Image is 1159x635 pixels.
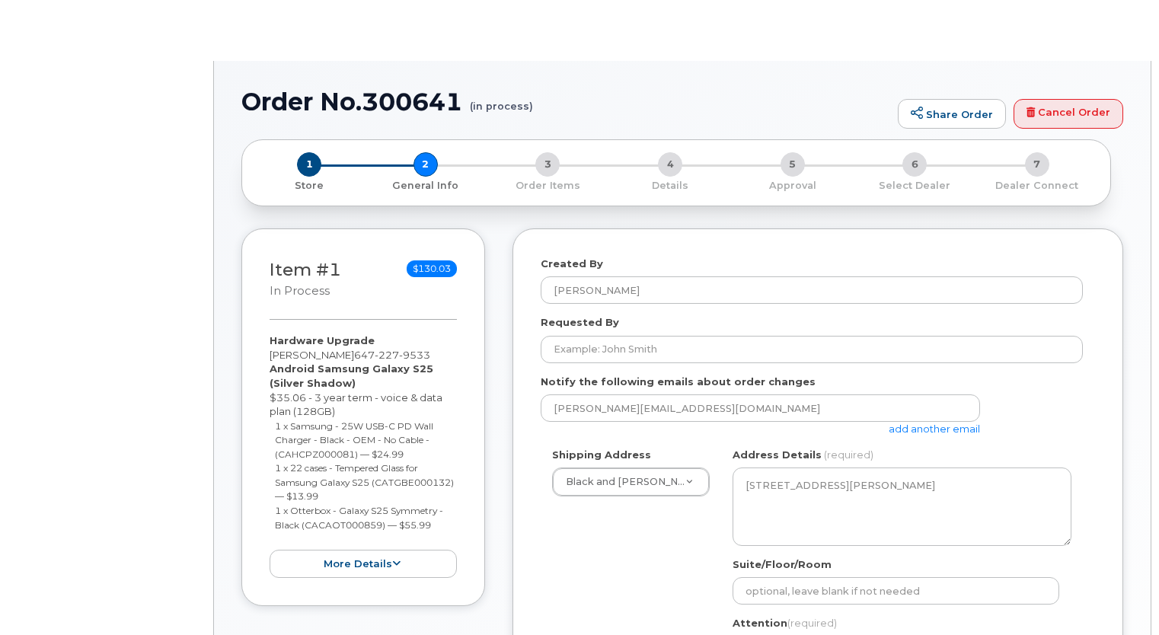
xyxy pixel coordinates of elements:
small: 1 x 22 cases - Tempered Glass for Samsung Galaxy S25 (CATGBE000132) — $13.99 [275,462,454,502]
input: Example: john@appleseed.com [541,394,980,422]
a: 1 Store [254,177,365,193]
input: optional, leave blank if not needed [733,577,1059,605]
a: add another email [889,423,980,435]
span: Black and McDonald - PGR [566,476,735,487]
small: 1 x Samsung - 25W USB-C PD Wall Charger - Black - OEM - No Cable - (CAHCPZ000081) — $24.99 [275,420,433,460]
span: 227 [375,349,399,361]
span: (required) [824,448,873,461]
span: 647 [354,349,430,361]
strong: Hardware Upgrade [270,334,375,346]
div: [PERSON_NAME] $35.06 - 3 year term - voice & data plan (128GB) [270,333,457,578]
span: (required) [787,617,837,629]
small: 1 x Otterbox - Galaxy S25 Symmetry - Black (CACAOT000859) — $55.99 [275,505,443,531]
a: Share Order [898,99,1006,129]
label: Requested By [541,315,619,330]
label: Created By [541,257,603,271]
label: Address Details [733,448,822,462]
a: Black and [PERSON_NAME] - PGR [553,468,709,496]
input: Example: John Smith [541,336,1083,363]
a: Cancel Order [1014,99,1123,129]
label: Attention [733,616,837,630]
p: Store [260,179,359,193]
small: (in process) [470,88,533,112]
label: Suite/Floor/Room [733,557,832,572]
span: $130.03 [407,260,457,277]
span: 9533 [399,349,430,361]
small: in process [270,284,330,298]
h3: Item #1 [270,260,341,299]
button: more details [270,550,457,578]
label: Notify the following emails about order changes [541,375,816,389]
span: 1 [297,152,321,177]
strong: Android Samsung Galaxy S25 (Silver Shadow) [270,362,433,389]
label: Shipping Address [552,448,651,462]
h1: Order No.300641 [241,88,890,115]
